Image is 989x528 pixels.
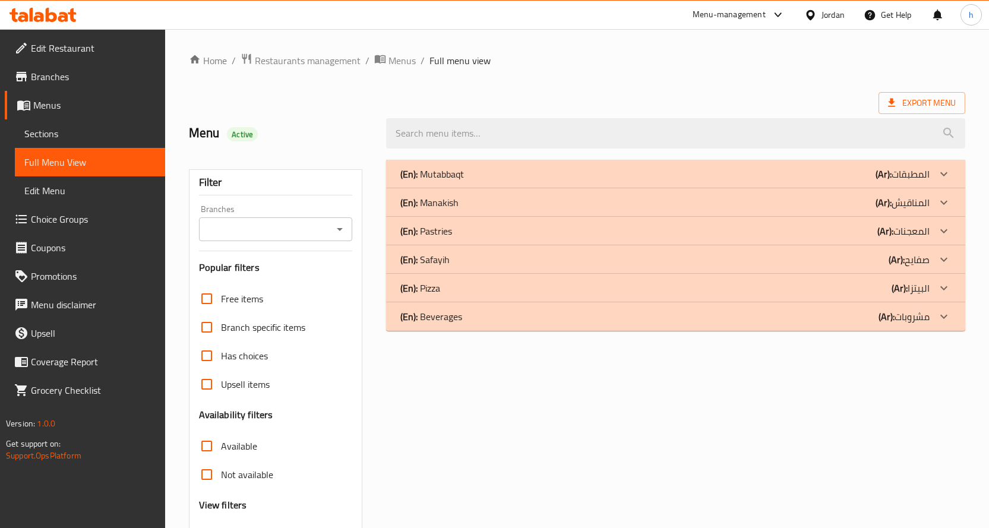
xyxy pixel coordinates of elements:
[5,376,165,404] a: Grocery Checklist
[879,309,930,324] p: مشروبات
[889,252,930,267] p: صفايح
[876,165,892,183] b: (Ar):
[876,195,930,210] p: المناقيش
[876,194,892,211] b: (Ar):
[37,416,55,431] span: 1.0.0
[374,53,416,68] a: Menus
[227,127,258,141] div: Active
[386,118,965,148] input: search
[31,326,156,340] span: Upsell
[199,170,353,195] div: Filter
[221,467,273,482] span: Not available
[199,498,247,512] h3: View filters
[386,302,965,331] div: (En): Beverages(Ar):مشروبات
[386,245,965,274] div: (En): Safayih(Ar):صفايح
[232,53,236,68] li: /
[15,176,165,205] a: Edit Menu
[5,205,165,233] a: Choice Groups
[400,309,462,324] p: Beverages
[400,167,464,181] p: Mutabbaqt
[221,320,305,334] span: Branch specific items
[189,53,227,68] a: Home
[400,165,418,183] b: (En):
[879,92,965,114] span: Export Menu
[189,53,965,68] nav: breadcrumb
[386,160,965,188] div: (En): Mutabbaqt(Ar):المطبقات
[879,308,895,325] b: (Ar):
[199,261,353,274] h3: Popular filters
[365,53,369,68] li: /
[221,349,268,363] span: Has choices
[400,279,418,297] b: (En):
[255,53,361,68] span: Restaurants management
[241,53,361,68] a: Restaurants management
[199,408,273,422] h3: Availability filters
[33,98,156,112] span: Menus
[877,222,893,240] b: (Ar):
[31,241,156,255] span: Coupons
[5,262,165,290] a: Promotions
[5,319,165,347] a: Upsell
[400,252,450,267] p: Safayih
[400,251,418,268] b: (En):
[15,119,165,148] a: Sections
[5,62,165,91] a: Branches
[227,129,258,140] span: Active
[386,188,965,217] div: (En): Manakish(Ar):المناقيش
[386,274,965,302] div: (En): Pizza(Ar):البيتزا
[388,53,416,68] span: Menus
[221,439,257,453] span: Available
[888,96,956,110] span: Export Menu
[892,281,930,295] p: البيتزا
[31,383,156,397] span: Grocery Checklist
[400,194,418,211] b: (En):
[6,436,61,451] span: Get support on:
[5,233,165,262] a: Coupons
[400,224,452,238] p: Pastries
[31,298,156,312] span: Menu disclaimer
[221,377,270,391] span: Upsell items
[31,355,156,369] span: Coverage Report
[331,221,348,238] button: Open
[6,416,35,431] span: Version:
[15,148,165,176] a: Full Menu View
[5,347,165,376] a: Coverage Report
[400,281,440,295] p: Pizza
[5,290,165,319] a: Menu disclaimer
[31,41,156,55] span: Edit Restaurant
[6,448,81,463] a: Support.OpsPlatform
[892,279,908,297] b: (Ar):
[31,212,156,226] span: Choice Groups
[876,167,930,181] p: المطبقات
[693,8,766,22] div: Menu-management
[31,69,156,84] span: Branches
[400,308,418,325] b: (En):
[24,127,156,141] span: Sections
[189,124,372,142] h2: Menu
[24,155,156,169] span: Full Menu View
[221,292,263,306] span: Free items
[386,217,965,245] div: (En): Pastries(Ar):المعجنات
[421,53,425,68] li: /
[969,8,974,21] span: h
[5,34,165,62] a: Edit Restaurant
[877,224,930,238] p: المعجنات
[889,251,905,268] b: (Ar):
[5,91,165,119] a: Menus
[24,184,156,198] span: Edit Menu
[31,269,156,283] span: Promotions
[400,222,418,240] b: (En):
[429,53,491,68] span: Full menu view
[400,195,459,210] p: Manakish
[821,8,845,21] div: Jordan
